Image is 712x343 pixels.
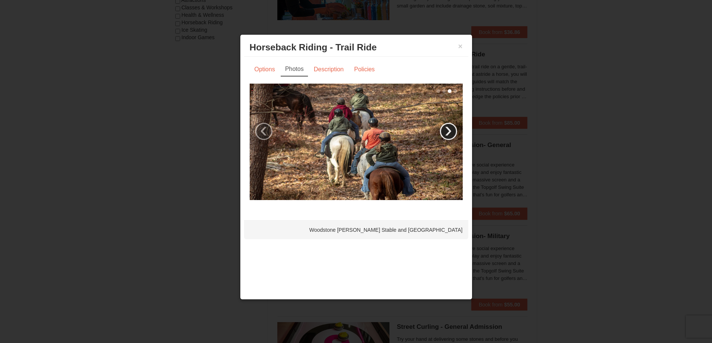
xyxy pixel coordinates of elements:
[244,221,468,239] div: Woodstone [PERSON_NAME] Stable and [GEOGRAPHIC_DATA]
[349,62,379,77] a: Policies
[281,62,308,77] a: Photos
[250,62,280,77] a: Options
[250,42,463,53] h3: Horseback Riding - Trail Ride
[255,123,272,140] a: ‹
[440,123,457,140] a: ›
[250,84,463,200] img: 21584748-75-6e988916.jpg
[309,62,348,77] a: Description
[458,43,463,50] button: ×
